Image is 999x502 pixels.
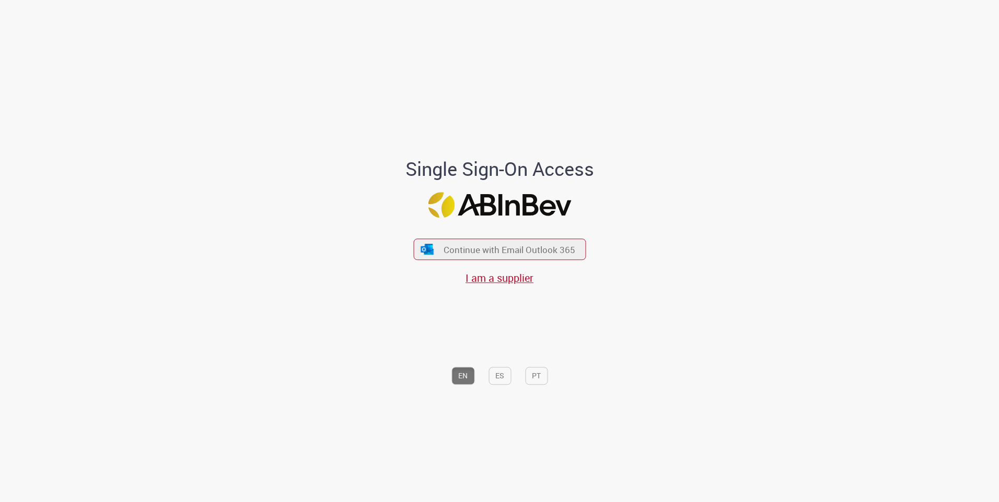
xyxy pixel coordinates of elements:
button: ES [489,367,511,385]
img: ícone Azure/Microsoft 360 [420,244,435,255]
h1: Single Sign-On Access [355,159,645,180]
img: Logo ABInBev [428,192,571,218]
span: Continue with Email Outlook 365 [444,244,575,256]
button: EN [451,367,474,385]
a: I am a supplier [466,271,533,285]
button: ícone Azure/Microsoft 360 Continue with Email Outlook 365 [413,238,586,260]
button: PT [525,367,548,385]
